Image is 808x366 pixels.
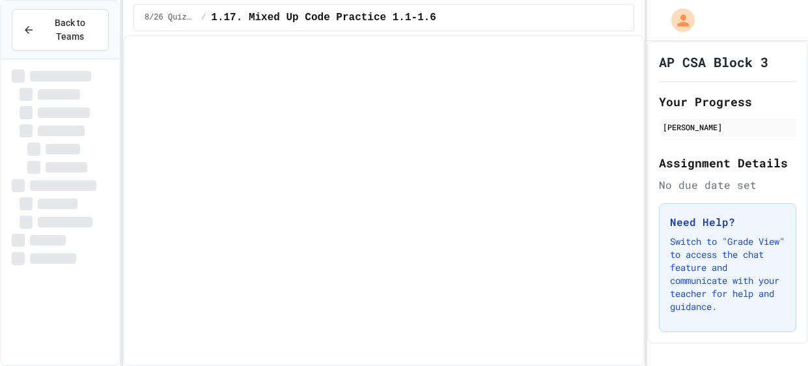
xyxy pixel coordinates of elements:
[659,53,768,71] h1: AP CSA Block 3
[145,12,196,23] span: 8/26 Quiz Review
[658,5,698,35] div: My Account
[211,10,436,25] span: 1.17. Mixed Up Code Practice 1.1-1.6
[42,16,98,44] span: Back to Teams
[201,12,206,23] span: /
[12,9,109,51] button: Back to Teams
[670,214,785,230] h3: Need Help?
[659,92,796,111] h2: Your Progress
[670,235,785,313] p: Switch to "Grade View" to access the chat feature and communicate with your teacher for help and ...
[659,154,796,172] h2: Assignment Details
[663,121,792,133] div: [PERSON_NAME]
[659,177,796,193] div: No due date set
